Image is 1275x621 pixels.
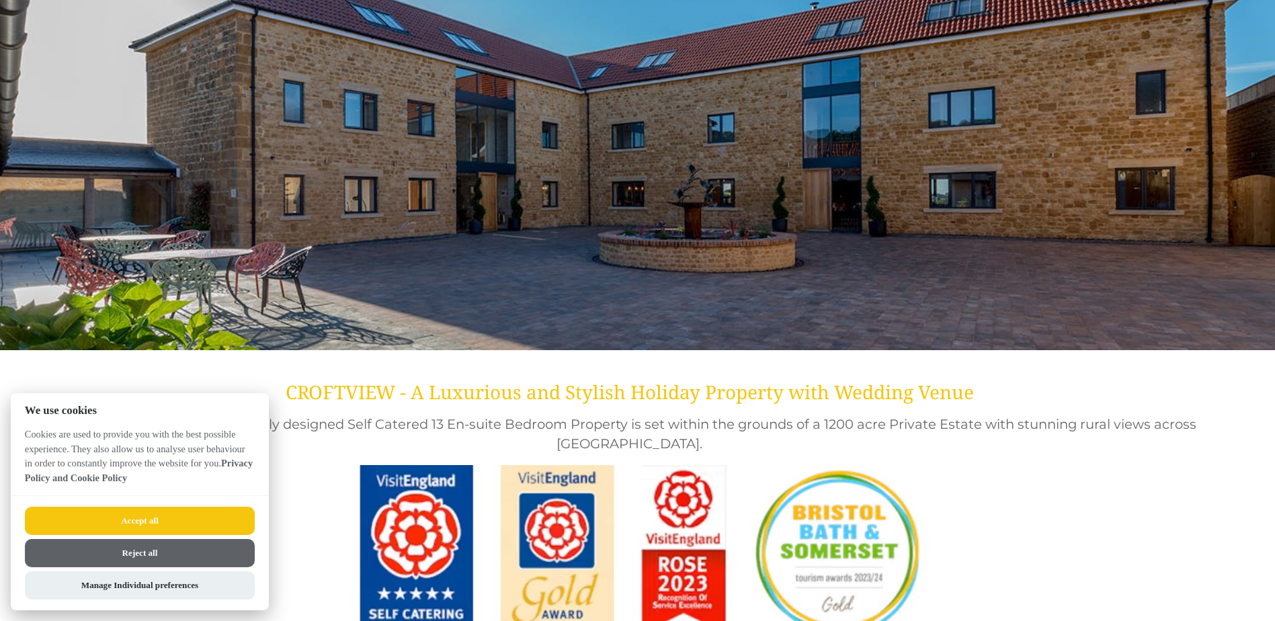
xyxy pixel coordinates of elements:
button: Reject all [25,539,255,567]
button: Accept all [25,507,255,535]
a: Privacy Policy and Cookie Policy [25,458,253,483]
button: Manage Individual preferences [25,571,255,599]
h1: CROFTVIEW - A Luxurious and Stylish Holiday Property with Wedding Venue [27,379,1232,405]
h2: This magnificent and individually designed Self Catered 13 En-suite Bedroom Property is set withi... [27,415,1232,454]
h2: We use cookies [11,404,269,417]
p: Cookies are used to provide you with the best possible experience. They also allow us to analyse ... [11,427,269,495]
